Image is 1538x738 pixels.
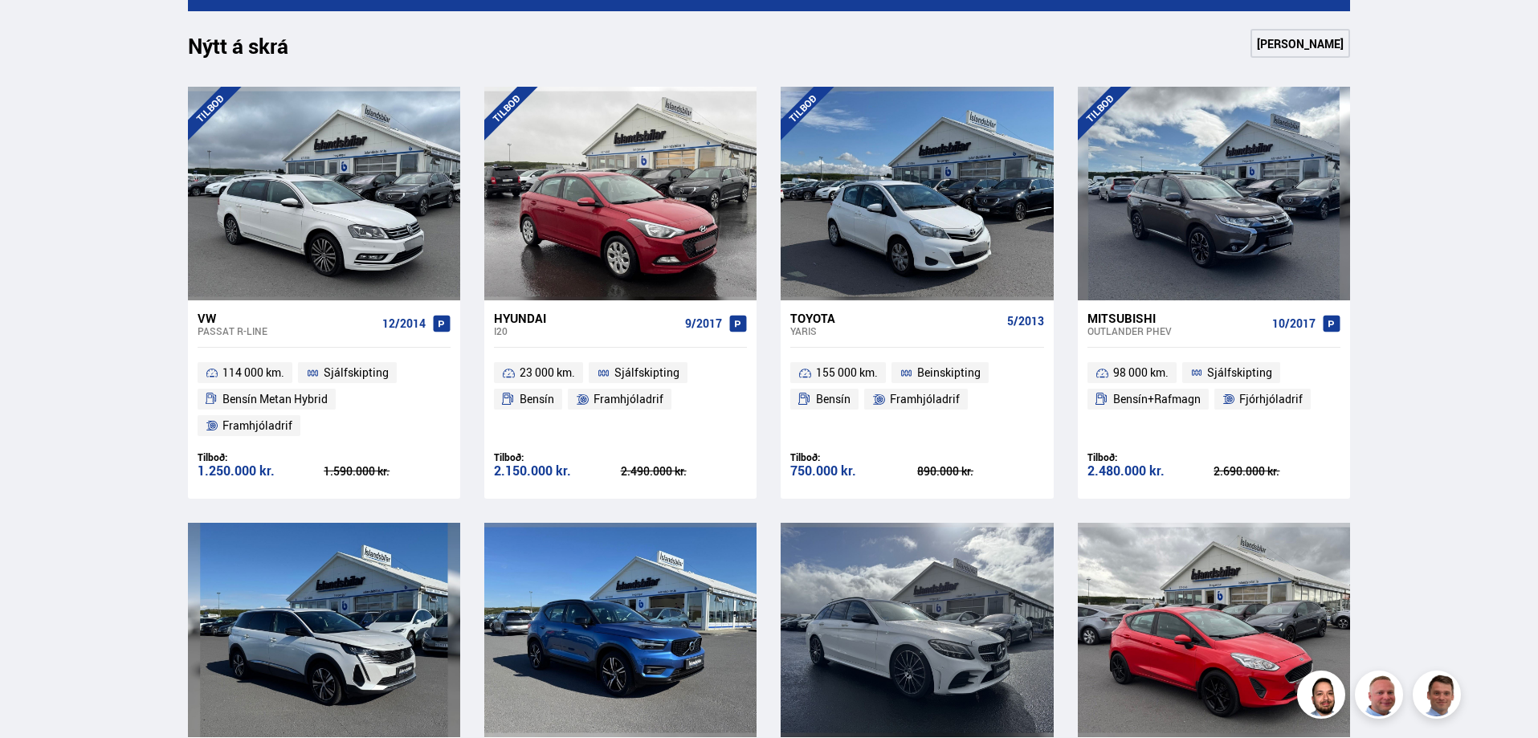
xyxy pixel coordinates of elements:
div: 2.480.000 kr. [1087,464,1214,478]
span: 9/2017 [685,317,722,330]
div: 1.590.000 kr. [324,466,451,477]
div: Mitsubishi [1087,311,1266,325]
img: nhp88E3Fdnt1Opn2.png [1299,673,1348,721]
span: Sjálfskipting [324,363,389,382]
div: 890.000 kr. [917,466,1044,477]
div: Tilboð: [198,451,324,463]
span: 5/2013 [1007,315,1044,328]
button: Open LiveChat chat widget [13,6,61,55]
div: 2.690.000 kr. [1214,466,1340,477]
a: VW Passat R-LINE 12/2014 114 000 km. Sjálfskipting Bensín Metan Hybrid Framhjóladrif Tilboð: 1.25... [188,300,460,499]
div: Tilboð: [1087,451,1214,463]
a: [PERSON_NAME] [1250,29,1350,58]
span: Bensín [520,389,554,409]
div: 2.150.000 kr. [494,464,621,478]
span: Bensín [816,389,851,409]
div: 750.000 kr. [790,464,917,478]
span: Framhjóladrif [222,416,292,435]
a: Mitsubishi Outlander PHEV 10/2017 98 000 km. Sjálfskipting Bensín+Rafmagn Fjórhjóladrif Tilboð: 2... [1078,300,1350,499]
div: i20 [494,325,679,336]
div: 1.250.000 kr. [198,464,324,478]
div: Yaris [790,325,1000,336]
span: 10/2017 [1272,317,1316,330]
span: Sjálfskipting [614,363,679,382]
span: Sjálfskipting [1207,363,1272,382]
span: 155 000 km. [816,363,878,382]
span: Bensín+Rafmagn [1113,389,1201,409]
span: Bensín Metan Hybrid [222,389,328,409]
div: Tilboð: [790,451,917,463]
span: Framhjóladrif [890,389,960,409]
div: Toyota [790,311,1000,325]
div: Tilboð: [494,451,621,463]
h1: Nýtt á skrá [188,34,316,67]
span: Beinskipting [917,363,981,382]
img: siFngHWaQ9KaOqBr.png [1357,673,1405,721]
span: 114 000 km. [222,363,284,382]
a: Toyota Yaris 5/2013 155 000 km. Beinskipting Bensín Framhjóladrif Tilboð: 750.000 kr. 890.000 kr. [781,300,1053,499]
span: 98 000 km. [1113,363,1169,382]
span: 23 000 km. [520,363,575,382]
div: 2.490.000 kr. [621,466,748,477]
a: Hyundai i20 9/2017 23 000 km. Sjálfskipting Bensín Framhjóladrif Tilboð: 2.150.000 kr. 2.490.000 kr. [484,300,757,499]
div: VW [198,311,376,325]
img: FbJEzSuNWCJXmdc-.webp [1415,673,1463,721]
span: Fjórhjóladrif [1239,389,1303,409]
span: 12/2014 [382,317,426,330]
div: Passat R-LINE [198,325,376,336]
div: Outlander PHEV [1087,325,1266,336]
span: Framhjóladrif [594,389,663,409]
div: Hyundai [494,311,679,325]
